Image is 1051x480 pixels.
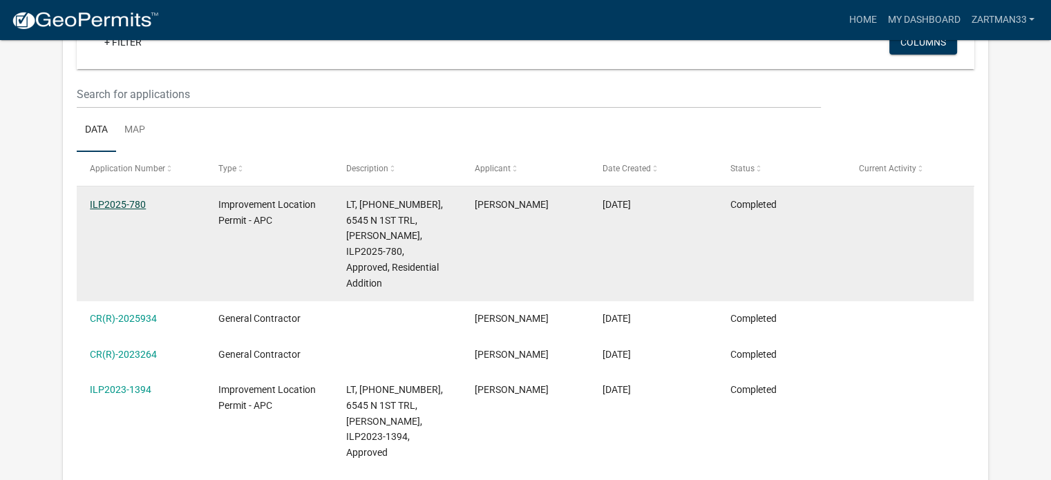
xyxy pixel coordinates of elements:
[333,152,461,185] datatable-header-cell: Description
[77,108,116,153] a: Data
[843,7,882,33] a: Home
[730,164,755,173] span: Status
[589,152,717,185] datatable-header-cell: Date Created
[889,30,957,55] button: Columns
[730,313,777,324] span: Completed
[77,80,821,108] input: Search for applications
[859,164,916,173] span: Current Activity
[90,199,146,210] a: ILP2025-780
[218,164,236,173] span: Type
[603,349,631,360] span: 11/29/2023
[475,349,549,360] span: Lucas Zartman
[218,349,301,360] span: General Contractor
[205,152,332,185] datatable-header-cell: Type
[603,164,651,173] span: Date Created
[603,313,631,324] span: 06/28/2025
[730,384,777,395] span: Completed
[882,7,965,33] a: My Dashboard
[93,30,153,55] a: + Filter
[846,152,974,185] datatable-header-cell: Current Activity
[218,384,316,411] span: Improvement Location Permit - APC
[90,384,151,395] a: ILP2023-1394
[346,164,388,173] span: Description
[461,152,589,185] datatable-header-cell: Applicant
[475,313,549,324] span: Lucas Zartman
[603,199,631,210] span: 06/30/2025
[90,313,157,324] a: CR(R)-2025934
[90,164,165,173] span: Application Number
[475,384,549,395] span: Lucas Zartman
[730,199,777,210] span: Completed
[965,7,1040,33] a: zartman33
[475,199,549,210] span: Lucas Zartman
[346,199,443,289] span: LT, 005-042-157, 6545 N 1ST TRL, Zartman, ILP2025-780, Approved, Residential Addition
[218,199,316,226] span: Improvement Location Permit - APC
[730,349,777,360] span: Completed
[90,349,157,360] a: CR(R)-2023264
[346,384,443,458] span: LT, 005-042-157, 6545 N 1ST TRL, Zartman, ILP2023-1394, Approved
[603,384,631,395] span: 11/29/2023
[116,108,153,153] a: Map
[218,313,301,324] span: General Contractor
[475,164,511,173] span: Applicant
[77,152,205,185] datatable-header-cell: Application Number
[717,152,845,185] datatable-header-cell: Status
